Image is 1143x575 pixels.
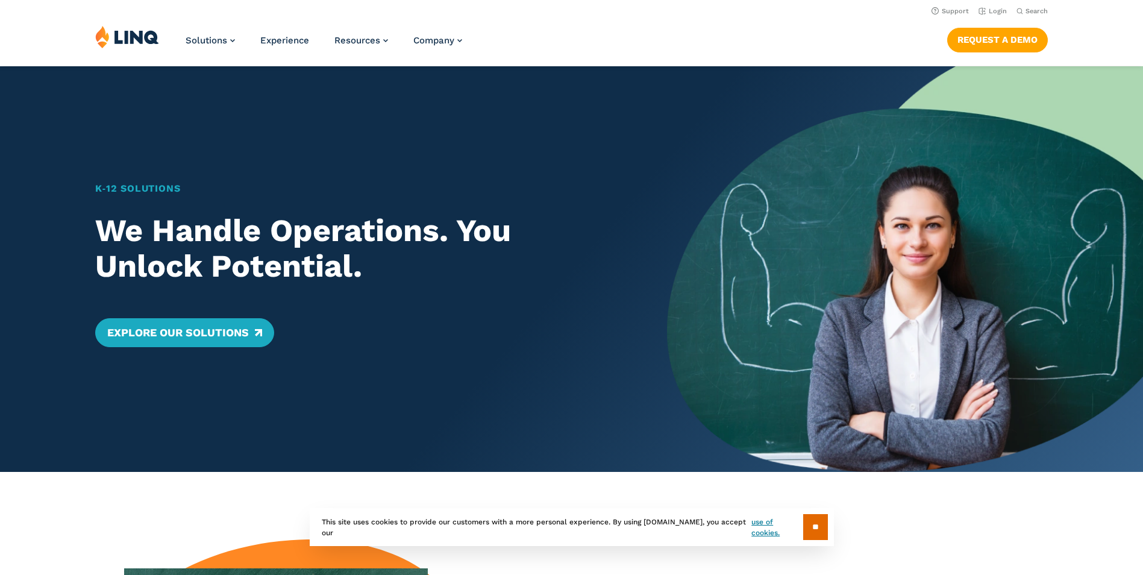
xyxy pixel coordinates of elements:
[979,7,1007,15] a: Login
[413,35,462,46] a: Company
[95,25,159,48] img: LINQ | K‑12 Software
[667,66,1143,472] img: Home Banner
[186,25,462,65] nav: Primary Navigation
[260,35,309,46] a: Experience
[413,35,454,46] span: Company
[1016,7,1048,16] button: Open Search Bar
[186,35,227,46] span: Solutions
[751,517,803,538] a: use of cookies.
[334,35,388,46] a: Resources
[1026,7,1048,15] span: Search
[186,35,235,46] a: Solutions
[310,508,834,546] div: This site uses cookies to provide our customers with a more personal experience. By using [DOMAIN...
[95,213,620,285] h2: We Handle Operations. You Unlock Potential.
[932,7,969,15] a: Support
[947,28,1048,52] a: Request a Demo
[947,25,1048,52] nav: Button Navigation
[95,318,274,347] a: Explore Our Solutions
[95,181,620,196] h1: K‑12 Solutions
[334,35,380,46] span: Resources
